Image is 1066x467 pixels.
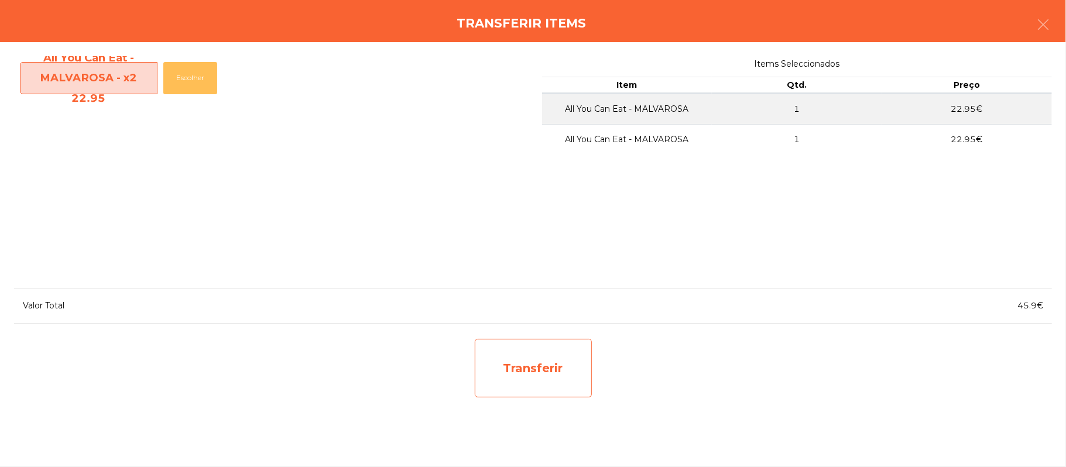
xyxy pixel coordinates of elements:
[712,94,882,124] td: 1
[882,124,1053,154] td: 22.95€
[20,88,157,109] div: 22.95
[1017,300,1043,311] span: 45.9€
[882,77,1053,94] th: Preço
[20,48,157,109] span: All You Can Eat - MALVAROSA - x2
[882,94,1053,124] td: 22.95€
[712,77,882,94] th: Qtd.
[712,124,882,154] td: 1
[542,56,1053,72] span: Items Seleccionados
[542,77,712,94] th: Item
[457,15,586,32] h4: Transferir items
[475,339,592,397] div: Transferir
[163,62,217,94] button: Escolher
[23,300,64,311] span: Valor Total
[542,94,712,124] td: All You Can Eat - MALVAROSA
[542,124,712,154] td: All You Can Eat - MALVAROSA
